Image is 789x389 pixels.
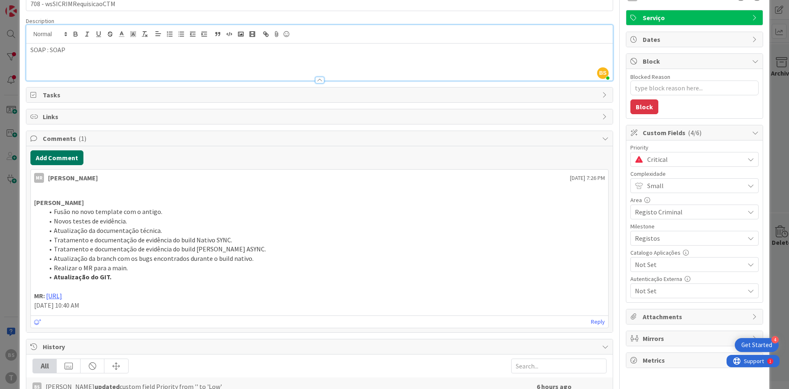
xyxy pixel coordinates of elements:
[43,3,45,10] div: 1
[630,171,759,177] div: Complexidade
[54,217,127,225] span: Novos testes de evidência.
[630,276,759,282] div: Autenticação Externa
[54,264,128,272] span: Realizar o MR para a main.
[570,174,605,182] span: [DATE] 7:26 PM
[643,35,748,44] span: Dates
[643,128,748,138] span: Custom Fields
[26,17,54,25] span: Description
[46,292,62,300] a: [URL]
[643,312,748,322] span: Attachments
[511,359,607,373] input: Search...
[54,254,254,262] span: Atualização da branch com os bugs encontrados durante o build nativo.
[78,134,86,143] span: ( 1 )
[597,67,609,79] span: BS
[643,355,748,365] span: Metrics
[643,334,748,343] span: Mirrors
[54,245,266,253] span: Tratamento e documentação de evidência do build [PERSON_NAME] ASYNC.
[630,73,670,81] label: Blocked Reason
[30,150,83,165] button: Add Comment
[33,359,57,373] div: All
[48,173,98,183] div: [PERSON_NAME]
[54,273,111,281] strong: Atualização do GIT.
[635,259,740,270] span: Not Set
[54,236,232,244] span: Tratamento e documentação de evidência do build Nativo SYNC.
[630,145,759,150] div: Priority
[43,90,598,100] span: Tasks
[630,197,759,203] div: Area
[630,223,759,229] div: Milestone
[30,45,609,55] p: SOAP : SOAP
[54,207,162,216] span: Fusão no novo template com o antigo.
[771,336,779,343] div: 4
[34,301,79,309] span: [DATE] 10:40 AM
[630,99,658,114] button: Block
[43,342,598,352] span: History
[630,250,759,255] div: Catalogo Aplicações
[43,112,598,122] span: Links
[34,198,84,207] strong: [PERSON_NAME]
[635,232,740,244] span: Registos
[17,1,37,11] span: Support
[643,13,748,23] span: Serviço
[741,341,772,349] div: Get Started
[34,292,45,300] strong: MR:
[34,173,44,183] div: MR
[735,338,779,352] div: Open Get Started checklist, remaining modules: 4
[591,317,605,327] a: Reply
[643,56,748,66] span: Block
[688,129,701,137] span: ( 4/6 )
[635,206,740,218] span: Registo Criminal
[647,180,740,191] span: Small
[647,154,740,165] span: Critical
[43,134,598,143] span: Comments
[635,285,740,297] span: Not Set
[54,226,162,235] span: Atualização da documentação técnica.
